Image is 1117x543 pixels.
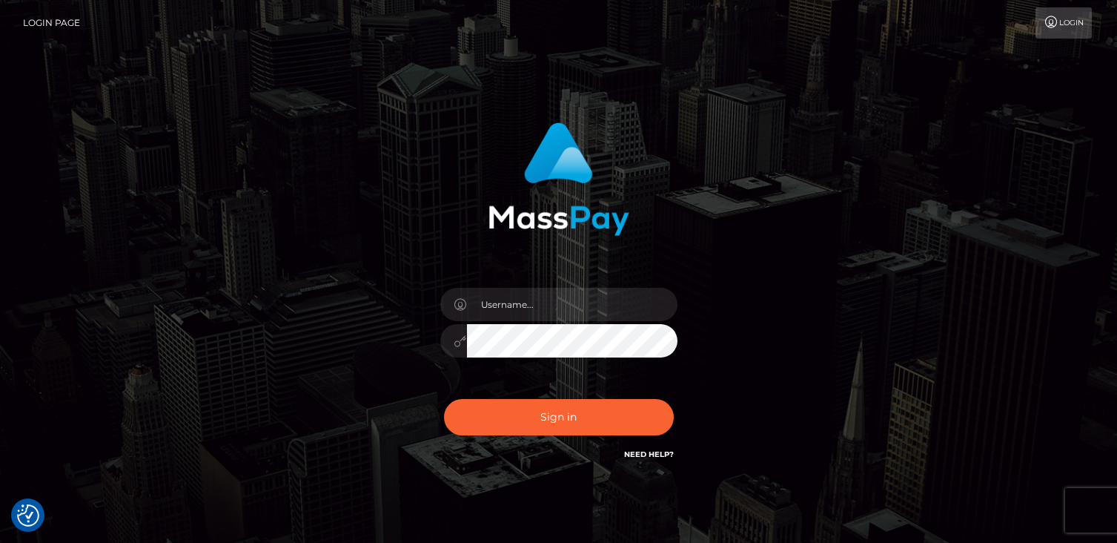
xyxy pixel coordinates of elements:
button: Sign in [444,399,674,435]
a: Login Page [23,7,80,39]
button: Consent Preferences [17,504,39,527]
input: Username... [467,288,677,321]
img: Revisit consent button [17,504,39,527]
a: Need Help? [624,450,674,459]
a: Login [1035,7,1092,39]
img: MassPay Login [488,122,629,236]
